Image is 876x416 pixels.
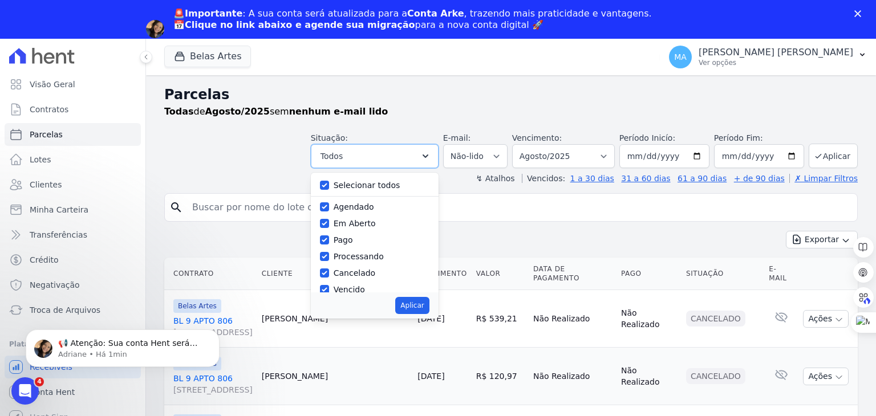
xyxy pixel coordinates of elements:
[30,129,63,140] span: Parcelas
[321,149,343,163] span: Todos
[173,38,267,50] a: Agendar migração
[699,58,853,67] p: Ver opções
[529,258,617,290] th: Data de Pagamento
[803,310,849,328] button: Ações
[803,368,849,385] button: Ações
[682,258,764,290] th: Situação
[512,133,562,142] label: Vencimento:
[417,372,444,381] a: [DATE]
[5,248,141,271] a: Crédito
[9,305,237,385] iframe: Intercom notifications mensagem
[334,252,384,261] label: Processando
[30,229,87,240] span: Transferências
[5,299,141,321] a: Troca de Arquivos
[30,154,51,165] span: Lotes
[30,104,68,115] span: Contratos
[617,258,682,290] th: Pago
[257,258,413,290] th: Cliente
[30,79,75,90] span: Visão Geral
[764,258,798,290] th: E-mail
[289,106,388,117] strong: nenhum e-mail lido
[169,201,183,214] i: search
[205,106,270,117] strong: Agosto/2025
[5,98,141,121] a: Contratos
[257,348,413,405] td: [PERSON_NAME]
[311,144,439,168] button: Todos
[472,290,529,348] td: R$ 539,21
[674,53,687,61] span: MA
[5,274,141,296] a: Negativação
[699,47,853,58] p: [PERSON_NAME] [PERSON_NAME]
[686,368,745,384] div: Cancelado
[164,258,257,290] th: Contrato
[789,174,858,183] a: ✗ Limpar Filtros
[5,381,141,403] a: Conta Hent
[417,314,444,323] a: [DATE]
[5,356,141,378] a: Recebíveis
[529,348,617,405] td: Não Realizado
[30,279,80,291] span: Negativação
[30,254,59,266] span: Crédito
[173,8,652,31] div: : A sua conta será atualizada para a , trazendo mais praticidade e vantagens. 📅 para a nova conta...
[443,133,471,142] label: E-mail:
[529,290,617,348] td: Não Realizado
[334,181,400,190] label: Selecionar todos
[854,10,866,17] div: Fechar
[678,174,727,183] a: 61 a 90 dias
[472,348,529,405] td: R$ 120,97
[809,144,858,168] button: Aplicar
[146,20,164,38] img: Profile image for Adriane
[395,297,429,314] button: Aplicar
[621,174,670,183] a: 31 a 60 dias
[173,299,221,313] span: Belas Artes
[413,258,471,290] th: Vencimento
[734,174,785,183] a: + de 90 dias
[472,258,529,290] th: Valor
[5,123,141,146] a: Parcelas
[5,173,141,196] a: Clientes
[570,174,614,183] a: 1 a 30 dias
[5,223,141,246] a: Transferências
[30,204,88,215] span: Minha Carteira
[334,219,376,228] label: Em Aberto
[173,8,242,19] b: 🚨Importante
[185,196,853,219] input: Buscar por nome do lote ou do cliente
[407,8,464,19] b: Conta Arke
[617,348,682,405] td: Não Realizado
[334,202,374,211] label: Agendado
[311,133,348,142] label: Situação:
[30,304,100,316] span: Troca de Arquivos
[11,377,39,405] iframe: Intercom live chat
[164,106,194,117] strong: Todas
[334,285,365,294] label: Vencido
[334,235,353,244] label: Pago
[619,133,675,142] label: Período Inicío:
[660,41,876,73] button: MA [PERSON_NAME] [PERSON_NAME] Ver opções
[714,132,804,144] label: Período Fim:
[686,311,745,327] div: Cancelado
[476,174,514,183] label: ↯ Atalhos
[522,174,565,183] label: Vencidos:
[617,290,682,348] td: Não Realizado
[30,179,62,190] span: Clientes
[5,73,141,96] a: Visão Geral
[30,386,75,398] span: Conta Hent
[164,105,388,119] p: de sem
[5,148,141,171] a: Lotes
[786,231,858,248] button: Exportar
[164,84,858,105] h2: Parcelas
[5,198,141,221] a: Minha Carteira
[164,46,251,67] button: Belas Artes
[35,377,44,386] span: 4
[185,19,415,30] b: Clique no link abaixo e agende sua migração
[257,290,413,348] td: [PERSON_NAME]
[173,384,253,395] span: [STREET_ADDRESS]
[334,268,375,278] label: Cancelado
